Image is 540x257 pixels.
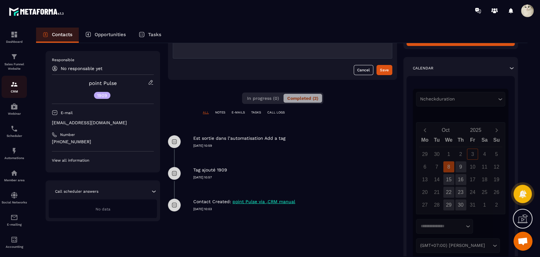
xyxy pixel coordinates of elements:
[10,31,18,38] img: formation
[52,139,154,145] p: [PHONE_NUMBER]
[2,62,27,71] p: Sales Funnel Website
[10,191,18,199] img: social-network
[52,158,154,163] p: View all information
[2,98,27,120] a: automationsautomationsWebinar
[61,110,73,115] p: E-mail
[413,66,433,71] p: Calendar
[2,201,27,204] p: Social Networks
[193,199,231,205] p: Contact Created:
[2,164,27,187] a: automationsautomationsMember area
[193,144,397,148] p: [DATE] 10:59
[10,53,18,61] img: formation
[380,67,389,73] div: Save
[10,214,18,221] img: email
[283,94,322,103] button: Completed (2)
[376,65,392,75] button: Save
[52,120,154,126] p: [EMAIL_ADDRESS][DOMAIN_NAME]
[55,189,98,194] p: Call scheduler answers
[10,169,18,177] img: automations
[2,134,27,138] p: Scheduler
[2,231,27,253] a: accountantaccountantAccounting
[10,125,18,132] img: scheduler
[243,94,283,103] button: In progress (0)
[2,142,27,164] a: automationsautomationsAutomations
[354,65,373,75] button: Cancel
[10,80,18,88] img: formation
[2,26,27,48] a: formationformationDashboard
[61,66,102,71] p: No responsable yet
[247,96,279,101] span: In progress (0)
[60,132,75,137] p: Number
[96,207,110,211] span: No data
[2,178,27,182] p: Member area
[193,175,397,180] p: [DATE] 10:57
[36,28,79,43] a: Contacts
[52,32,72,37] p: Contacts
[9,6,66,17] img: logo
[215,110,225,115] p: NOTES
[193,135,285,141] p: Est sortie dans l’automatisation Add a tag
[2,223,27,226] p: E-mailing
[193,167,227,173] p: Tag ajouté 1909
[97,93,107,98] p: 1909
[2,209,27,231] a: emailemailE-mailing
[232,110,245,115] p: E-MAILS
[233,199,295,205] p: point Pulse via ,CRM manual
[10,236,18,243] img: accountant
[52,57,154,62] p: Responsible
[79,28,132,43] a: Opportunities
[2,90,27,93] p: CRM
[287,96,318,101] span: Completed (2)
[148,32,161,37] p: Tasks
[267,110,285,115] p: CALL LOGS
[2,156,27,160] p: Automations
[132,28,168,43] a: Tasks
[10,147,18,155] img: automations
[2,187,27,209] a: social-networksocial-networkSocial Networks
[2,245,27,248] p: Accounting
[203,110,209,115] p: ALL
[193,207,397,211] p: [DATE] 10:03
[2,40,27,43] p: Dashboard
[95,32,126,37] p: Opportunities
[2,120,27,142] a: schedulerschedulerScheduler
[2,48,27,76] a: formationformationSales Funnel Website
[2,76,27,98] a: formationformationCRM
[2,112,27,115] p: Webinar
[10,103,18,110] img: automations
[251,110,261,115] p: TASKS
[513,232,532,251] div: Mở cuộc trò chuyện
[89,80,117,86] a: point Pulse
